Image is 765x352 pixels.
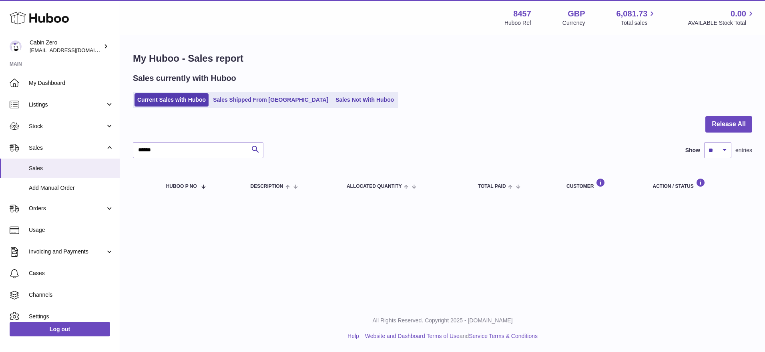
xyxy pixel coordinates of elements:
[616,8,657,27] a: 6,081.73 Total sales
[133,52,752,65] h1: My Huboo - Sales report
[30,39,102,54] div: Cabin Zero
[568,8,585,19] strong: GBP
[29,226,114,234] span: Usage
[688,8,755,27] a: 0.00 AVAILABLE Stock Total
[210,93,331,107] a: Sales Shipped From [GEOGRAPHIC_DATA]
[133,73,236,84] h2: Sales currently with Huboo
[29,165,114,172] span: Sales
[616,8,648,19] span: 6,081.73
[29,144,105,152] span: Sales
[731,8,746,19] span: 0.00
[513,8,531,19] strong: 8457
[10,322,110,336] a: Log out
[135,93,209,107] a: Current Sales with Huboo
[333,93,397,107] a: Sales Not With Huboo
[29,205,105,212] span: Orders
[29,291,114,299] span: Channels
[347,184,402,189] span: ALLOCATED Quantity
[566,178,636,189] div: Customer
[688,19,755,27] span: AVAILABLE Stock Total
[29,101,105,109] span: Listings
[29,270,114,277] span: Cases
[251,184,283,189] span: Description
[29,184,114,192] span: Add Manual Order
[29,313,114,320] span: Settings
[504,19,531,27] div: Huboo Ref
[29,248,105,255] span: Invoicing and Payments
[653,178,745,189] div: Action / Status
[29,79,114,87] span: My Dashboard
[365,333,460,339] a: Website and Dashboard Terms of Use
[621,19,657,27] span: Total sales
[30,47,118,53] span: [EMAIL_ADDRESS][DOMAIN_NAME]
[347,333,359,339] a: Help
[478,184,506,189] span: Total paid
[685,147,700,154] label: Show
[126,317,759,324] p: All Rights Reserved. Copyright 2025 - [DOMAIN_NAME]
[166,184,197,189] span: Huboo P no
[705,116,752,133] button: Release All
[362,332,538,340] li: and
[469,333,538,339] a: Service Terms & Conditions
[562,19,585,27] div: Currency
[29,123,105,130] span: Stock
[10,40,22,52] img: huboo@cabinzero.com
[735,147,752,154] span: entries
